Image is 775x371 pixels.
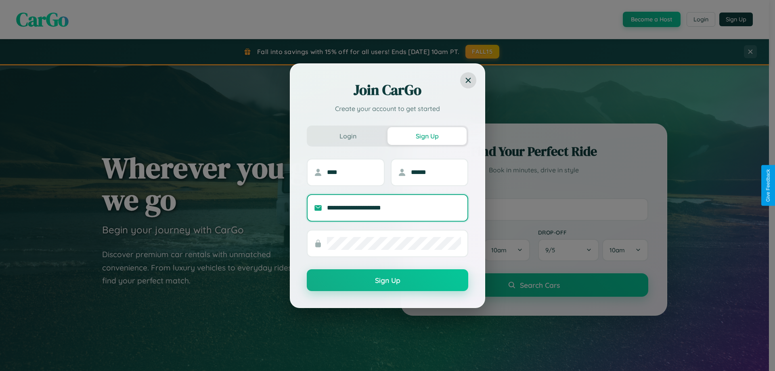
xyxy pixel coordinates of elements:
div: Give Feedback [765,169,771,202]
p: Create your account to get started [307,104,468,113]
button: Sign Up [387,127,467,145]
h2: Join CarGo [307,80,468,100]
button: Sign Up [307,269,468,291]
button: Login [308,127,387,145]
